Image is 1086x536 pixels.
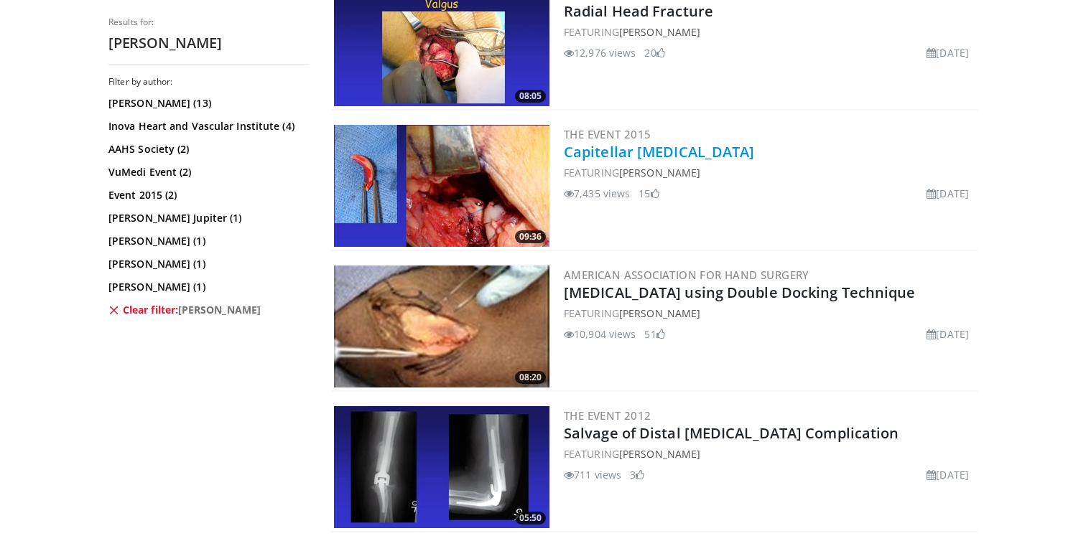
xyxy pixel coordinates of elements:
a: [PERSON_NAME] Jupiter (1) [108,211,306,225]
a: VuMedi Event (2) [108,165,306,179]
span: 08:20 [515,371,546,384]
a: Clear filter:[PERSON_NAME] [108,303,306,317]
a: American Association for Hand Surgery [564,268,809,282]
span: [PERSON_NAME] [178,303,261,317]
a: [PERSON_NAME] (1) [108,257,306,271]
a: 08:20 [334,265,549,387]
img: XzOTlMlQSGUnbGTX4xMDoxOmtxOwKG7D_7.300x170_q85_crop-smart_upscale.jpg [334,406,549,528]
span: 08:05 [515,90,546,103]
a: Radial Head Fracture [564,1,713,21]
a: [PERSON_NAME] (1) [108,234,306,248]
div: FEATURING [564,306,975,321]
h2: [PERSON_NAME] [108,34,310,52]
a: 05:50 [334,406,549,528]
div: FEATURING [564,446,975,461]
li: [DATE] [927,186,969,201]
li: 51 [644,326,664,342]
li: [DATE] [927,467,969,482]
a: Capitellar [MEDICAL_DATA] [564,142,755,161]
img: 1563c9ce-5c54-49a6-afd6-992d7be1bb55.300x170_q85_crop-smart_upscale.jpg [334,125,549,247]
a: [PERSON_NAME] [619,306,700,320]
li: 3 [630,467,644,482]
a: Event 2015 (2) [108,188,306,202]
a: Salvage of Distal [MEDICAL_DATA] Complication [564,423,899,443]
div: FEATURING [564,24,975,39]
a: [PERSON_NAME] [619,25,700,39]
a: [PERSON_NAME] [619,447,700,461]
li: 711 views [564,467,621,482]
h3: Filter by author: [108,76,310,88]
a: AAHS Society (2) [108,142,306,156]
li: 15 [639,186,659,201]
a: [PERSON_NAME] (13) [108,96,306,111]
a: Inova Heart and Vascular Institute (4) [108,119,306,133]
li: [DATE] [927,45,969,60]
a: The Event 2015 [564,127,651,141]
li: [DATE] [927,326,969,342]
span: 09:36 [515,230,546,243]
a: [PERSON_NAME] (1) [108,280,306,294]
li: 20 [644,45,664,60]
img: Surgical_Reconstruction_Ulnar_Collateral_Ligament___100005038_3.jpg.300x170_q85_crop-smart_upscal... [334,265,549,387]
a: The Event 2012 [564,408,651,423]
li: 7,435 views [564,186,630,201]
a: [PERSON_NAME] [619,166,700,179]
li: 10,904 views [564,326,636,342]
p: Results for: [108,17,310,28]
a: 09:36 [334,125,549,247]
a: [MEDICAL_DATA] using Double Docking Technique [564,283,916,302]
span: 05:50 [515,512,546,525]
li: 12,976 views [564,45,636,60]
div: FEATURING [564,165,975,180]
